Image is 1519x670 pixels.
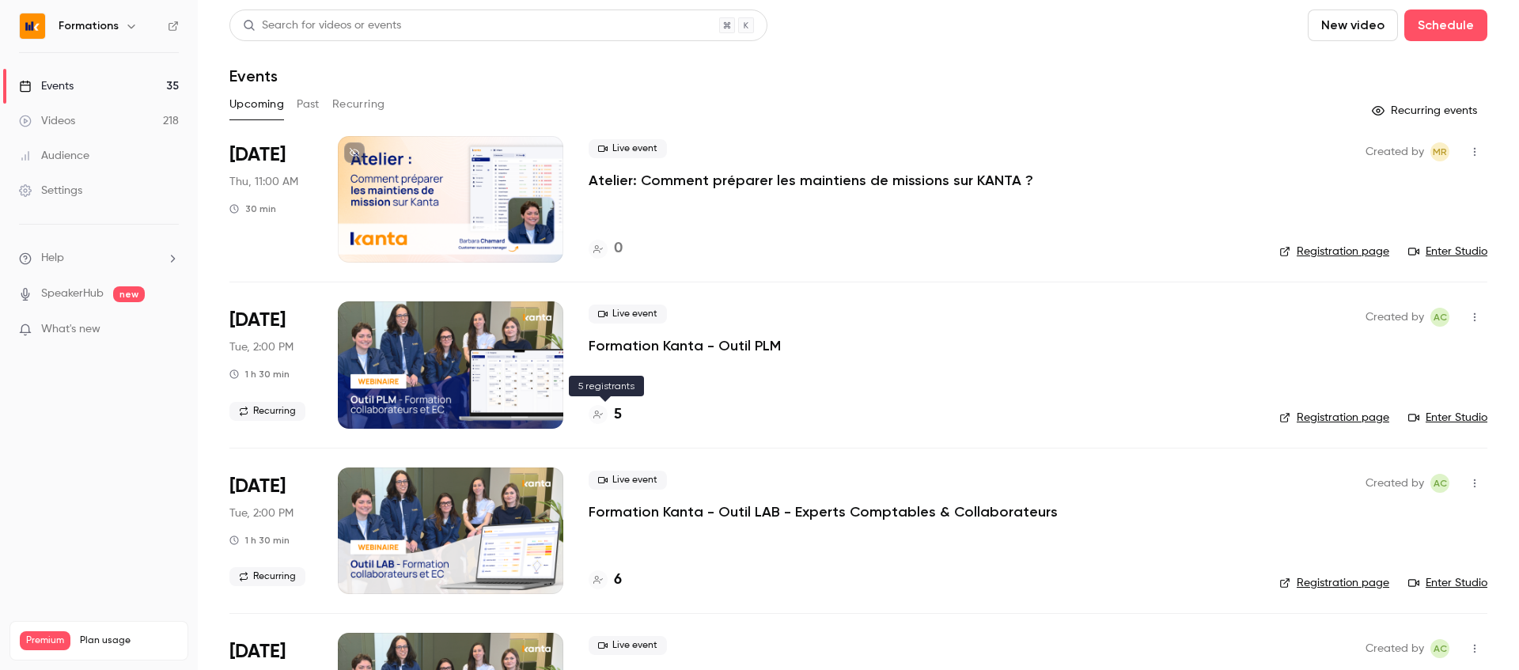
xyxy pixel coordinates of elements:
[589,636,667,655] span: Live event
[614,404,622,426] h4: 5
[229,136,313,263] div: Oct 16 Thu, 11:00 AM (Europe/Paris)
[229,474,286,499] span: [DATE]
[41,250,64,267] span: Help
[243,17,401,34] div: Search for videos or events
[589,570,622,591] a: 6
[1279,575,1389,591] a: Registration page
[229,505,294,521] span: Tue, 2:00 PM
[19,148,89,164] div: Audience
[614,570,622,591] h4: 6
[229,66,278,85] h1: Events
[1365,98,1487,123] button: Recurring events
[1366,142,1424,161] span: Created by
[20,631,70,650] span: Premium
[1434,474,1447,493] span: AC
[160,323,179,337] iframe: Noticeable Trigger
[41,321,100,338] span: What's new
[229,567,305,586] span: Recurring
[1430,142,1449,161] span: Marion Roquet
[589,238,623,259] a: 0
[1434,308,1447,327] span: AC
[229,639,286,664] span: [DATE]
[1308,9,1398,41] button: New video
[1430,308,1449,327] span: Anaïs Cachelou
[589,471,667,490] span: Live event
[229,534,290,547] div: 1 h 30 min
[1279,410,1389,426] a: Registration page
[19,78,74,94] div: Events
[1433,142,1447,161] span: MR
[1408,244,1487,259] a: Enter Studio
[229,203,276,215] div: 30 min
[19,250,179,267] li: help-dropdown-opener
[229,301,313,428] div: Oct 21 Tue, 2:00 PM (Europe/Paris)
[1408,575,1487,591] a: Enter Studio
[229,467,313,594] div: Oct 21 Tue, 2:00 PM (Europe/Paris)
[589,139,667,158] span: Live event
[19,113,75,129] div: Videos
[589,336,781,355] a: Formation Kanta - Outil PLM
[589,171,1033,190] a: Atelier: Comment préparer les maintiens de missions sur KANTA ?
[113,286,145,302] span: new
[229,174,298,190] span: Thu, 11:00 AM
[589,305,667,324] span: Live event
[589,404,622,426] a: 5
[229,92,284,117] button: Upcoming
[1279,244,1389,259] a: Registration page
[1430,474,1449,493] span: Anaïs Cachelou
[1404,9,1487,41] button: Schedule
[1366,308,1424,327] span: Created by
[41,286,104,302] a: SpeakerHub
[20,13,45,39] img: Formations
[1430,639,1449,658] span: Anaïs Cachelou
[80,634,178,647] span: Plan usage
[614,238,623,259] h4: 0
[229,142,286,168] span: [DATE]
[1408,410,1487,426] a: Enter Studio
[1366,639,1424,658] span: Created by
[19,183,82,199] div: Settings
[229,339,294,355] span: Tue, 2:00 PM
[229,308,286,333] span: [DATE]
[1434,639,1447,658] span: AC
[229,368,290,380] div: 1 h 30 min
[229,402,305,421] span: Recurring
[589,502,1058,521] a: Formation Kanta - Outil LAB - Experts Comptables & Collaborateurs
[332,92,385,117] button: Recurring
[59,18,119,34] h6: Formations
[297,92,320,117] button: Past
[1366,474,1424,493] span: Created by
